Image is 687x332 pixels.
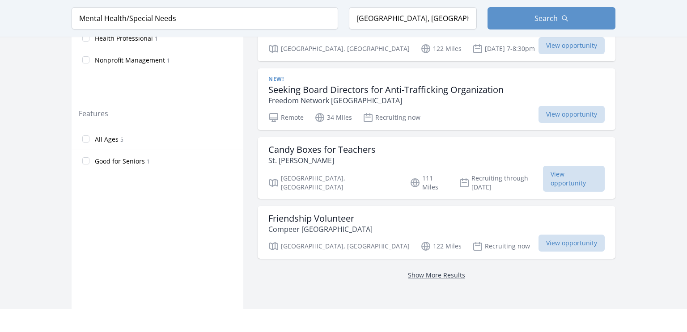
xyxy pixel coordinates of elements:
span: Nonprofit Management [95,56,165,65]
span: View opportunity [543,166,605,192]
a: Candy Boxes for Teachers St. [PERSON_NAME] [GEOGRAPHIC_DATA], [GEOGRAPHIC_DATA] 111 Miles Recruit... [258,137,615,199]
input: Health Professional 1 [82,34,89,42]
p: [GEOGRAPHIC_DATA], [GEOGRAPHIC_DATA] [268,241,410,252]
h3: Seeking Board Directors for Anti-Trafficking Organization [268,84,504,95]
p: Compeer [GEOGRAPHIC_DATA] [268,224,373,235]
p: 122 Miles [420,43,462,54]
span: New! [268,76,284,83]
h3: Friendship Volunteer [268,213,373,224]
span: 5 [120,136,123,143]
a: Friendship Volunteer Compeer [GEOGRAPHIC_DATA] [GEOGRAPHIC_DATA], [GEOGRAPHIC_DATA] 122 Miles Rec... [258,206,615,259]
span: Search [534,13,558,24]
p: Recruiting now [363,112,420,123]
span: View opportunity [539,37,605,54]
p: Recruiting through [DATE] [459,174,543,192]
span: Health Professional [95,34,153,43]
p: [GEOGRAPHIC_DATA], [GEOGRAPHIC_DATA] [268,43,410,54]
p: 34 Miles [314,112,352,123]
a: Show More Results [408,271,465,279]
span: Good for Seniors [95,157,145,166]
a: New! Seeking Board Directors for Anti-Trafficking Organization Freedom Network [GEOGRAPHIC_DATA] ... [258,68,615,130]
p: Remote [268,112,304,123]
p: 122 Miles [420,241,462,252]
span: 1 [167,57,170,64]
p: Freedom Network [GEOGRAPHIC_DATA] [268,95,504,106]
p: 111 Miles [410,174,448,192]
span: View opportunity [539,106,605,123]
legend: Features [79,108,108,119]
h3: Candy Boxes for Teachers [268,144,376,155]
span: All Ages [95,135,119,144]
input: Nonprofit Management 1 [82,56,89,63]
span: View opportunity [539,235,605,252]
input: Good for Seniors 1 [82,157,89,164]
p: [DATE] 7-8:30pm [472,43,535,54]
p: St. [PERSON_NAME] [268,155,376,166]
p: Recruiting now [472,241,530,252]
span: 1 [155,35,158,42]
button: Search [488,7,615,29]
span: 1 [147,158,150,165]
p: [GEOGRAPHIC_DATA], [GEOGRAPHIC_DATA] [268,174,399,192]
input: Keyword [72,7,338,29]
input: All Ages 5 [82,135,89,143]
input: Location [349,7,477,29]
